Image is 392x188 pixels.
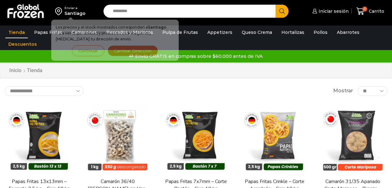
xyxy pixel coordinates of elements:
[5,26,28,38] a: Tienda
[275,5,288,18] button: Search button
[317,8,349,14] span: Iniciar sesión
[64,10,86,16] div: Santiago
[355,4,386,19] a: 0 Carrito
[311,5,349,17] a: Iniciar sesión
[5,86,84,96] select: Pedido de la tienda
[9,67,22,74] a: Inicio
[311,26,331,38] a: Pollos
[108,45,158,56] button: Cambiar Dirección
[148,25,166,30] strong: Santiago
[72,45,104,56] button: Continuar
[367,8,384,14] span: Carrito
[64,6,86,10] div: Enviar a
[333,87,353,94] span: Mostrar
[5,38,40,50] a: Descuentos
[9,67,42,74] nav: Breadcrumb
[334,26,363,38] a: Abarrotes
[278,26,307,38] a: Hortalizas
[55,6,64,16] img: address-field-icon.svg
[239,26,275,38] a: Queso Crema
[362,7,367,11] span: 0
[56,24,174,42] p: Los precios y el stock mostrados corresponden a . Para ver disponibilidad y precios en otras regi...
[204,26,236,38] a: Appetizers
[159,26,201,38] a: Pulpa de Frutas
[27,67,42,73] h1: Tienda
[31,26,65,38] a: Papas Fritas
